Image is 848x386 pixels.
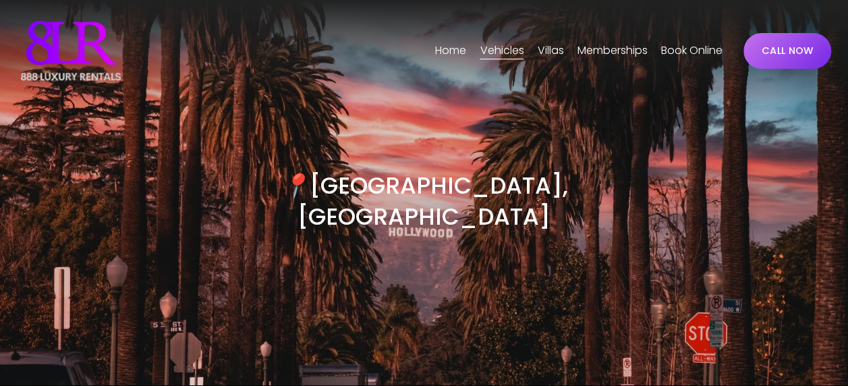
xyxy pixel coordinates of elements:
span: Vehicles [480,41,524,61]
img: Luxury Car &amp; Home Rentals For Every Occasion [17,17,125,84]
a: CALL NOW [743,33,831,69]
a: folder dropdown [480,40,524,61]
em: 📍 [281,169,310,202]
h3: [GEOGRAPHIC_DATA], [GEOGRAPHIC_DATA] [221,171,627,232]
a: Book Online [661,40,723,61]
a: Memberships [577,40,648,61]
span: Villas [537,41,563,61]
a: folder dropdown [537,40,563,61]
a: Home [435,40,466,61]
